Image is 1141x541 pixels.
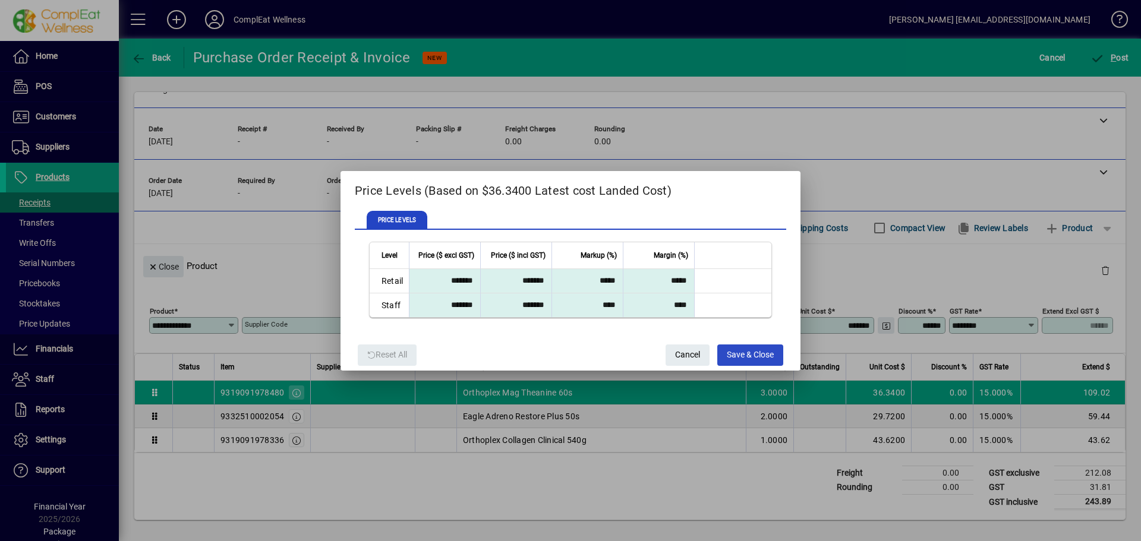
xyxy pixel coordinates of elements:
span: Price ($ incl GST) [491,249,546,262]
span: Margin (%) [654,249,688,262]
span: Cancel [675,345,700,365]
span: Price ($ excl GST) [418,249,474,262]
button: Cancel [666,344,710,366]
button: Save & Close [717,344,783,366]
span: Level [382,249,398,262]
td: Staff [370,293,409,317]
span: Save & Close [727,345,774,365]
h2: Price Levels (Based on $36.3400 Latest cost Landed Cost) [341,171,801,205]
span: PRICE LEVELS [367,211,427,230]
td: Retail [370,269,409,293]
span: Markup (%) [581,249,617,262]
